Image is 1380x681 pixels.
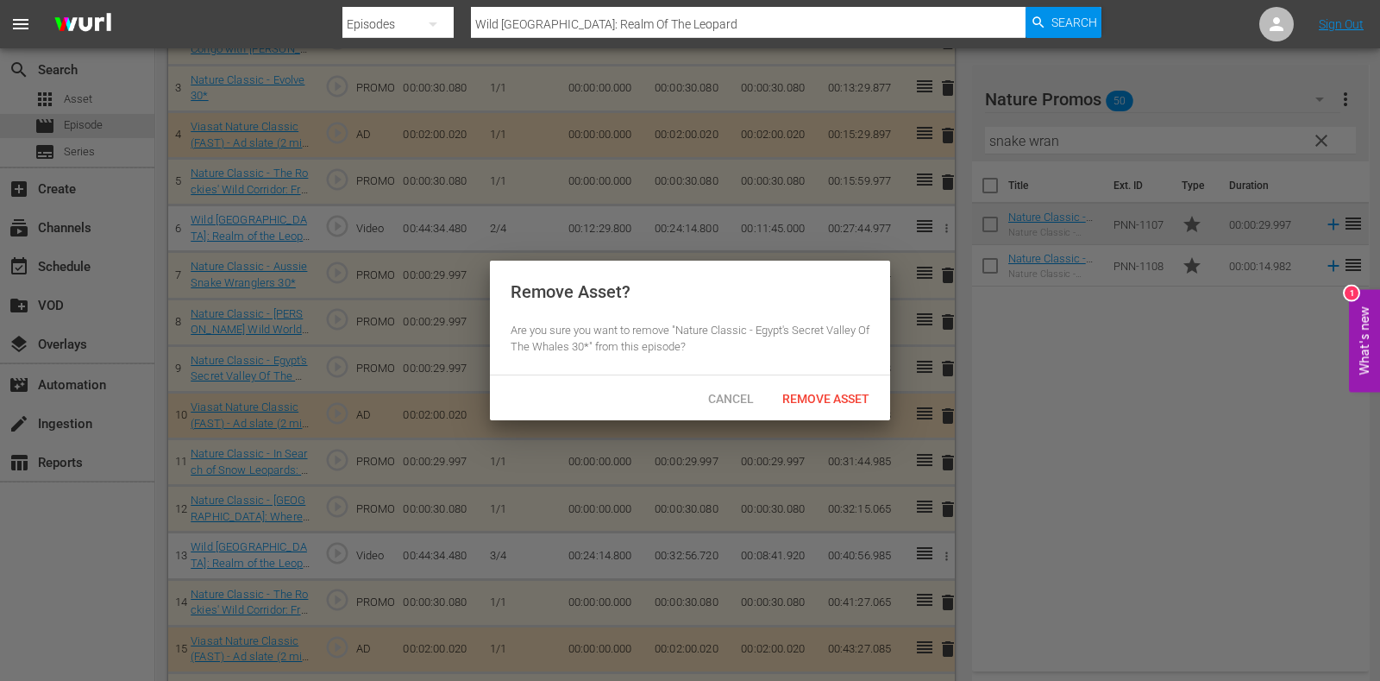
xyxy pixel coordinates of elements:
span: menu [10,14,31,35]
button: Remove Asset [768,382,883,413]
span: Search [1051,7,1097,38]
img: ans4CAIJ8jUAAAAAAAAAAAAAAAAAAAAAAAAgQb4GAAAAAAAAAAAAAAAAAAAAAAAAJMjXAAAAAAAAAAAAAAAAAAAAAAAAgAT5G... [41,4,124,45]
span: Cancel [694,392,768,406]
div: Are you sure you want to remove "Nature Classic - Egypt's Secret Valley Of The Whales 30*" from t... [511,323,869,355]
button: Search [1026,7,1101,38]
div: Remove Asset? [511,281,630,302]
span: Remove Asset [768,392,883,406]
button: Open Feedback Widget [1349,289,1380,392]
button: Cancel [693,382,768,413]
a: Sign Out [1319,17,1364,31]
div: 1 [1345,286,1358,300]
